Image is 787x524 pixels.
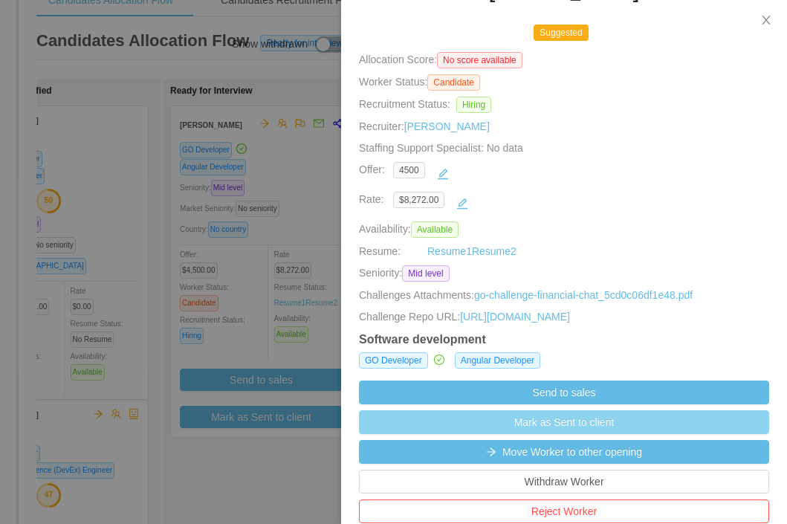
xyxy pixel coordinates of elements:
[359,76,427,88] span: Worker Status:
[359,223,464,235] span: Availability:
[359,245,401,257] span: Resume:
[393,192,444,208] span: $8,272.00
[434,355,444,365] i: icon: check-circle
[402,265,449,282] span: Mid level
[431,162,455,186] button: icon: edit
[359,309,460,325] span: Challenge Repo URL:
[393,162,425,178] span: 4500
[359,333,486,346] strong: Software development
[359,265,402,282] span: Seniority:
[359,288,474,303] span: Challenges Attachments:
[456,97,491,113] span: Hiring
[450,192,474,216] button: icon: edit
[484,142,523,154] span: No data
[427,244,472,259] a: Resume1
[359,410,769,434] button: Mark as Sent to client
[534,25,588,41] span: Suggested
[411,221,459,238] span: Available
[472,244,516,259] a: Resume2
[359,120,490,132] span: Recruiter:
[359,470,769,494] button: Withdraw Worker
[434,352,447,369] a: icon: check-circle
[359,54,437,65] span: Allocation Score:
[455,352,540,369] span: Angular Developer
[359,98,450,110] span: Recruitment Status:
[460,311,570,323] a: [URL][DOMAIN_NAME]
[359,142,523,154] span: Staffing Support Specialist:
[359,440,769,464] button: icon: arrow-rightMove Worker to other opening
[427,74,480,91] span: Candidate
[437,52,522,68] span: No score available
[359,381,769,404] button: Send to sales
[474,289,693,301] a: go-challenge-financial-chat_5cd0c06df1e48.pdf
[760,14,772,26] i: icon: close
[359,499,769,523] button: Reject Worker
[359,352,428,369] span: GO Developer
[404,120,490,132] a: [PERSON_NAME]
